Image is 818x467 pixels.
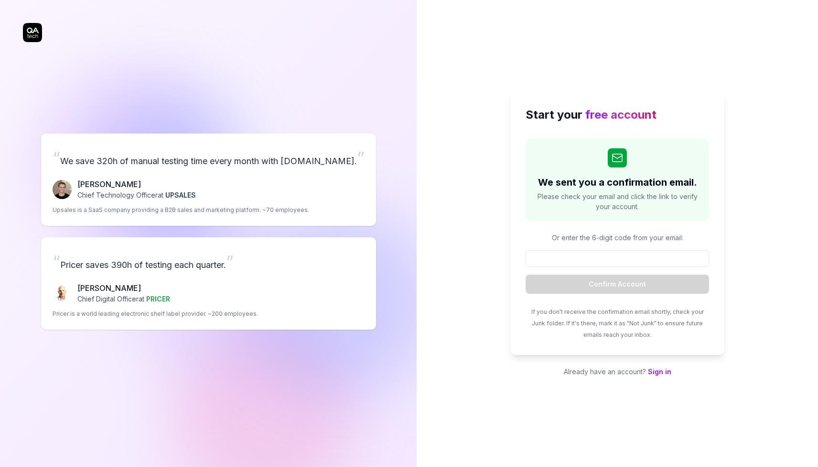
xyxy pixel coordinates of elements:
[53,310,258,318] p: Pricer is a world leading electronic shelf label provider. ~200 employees.
[531,308,704,338] span: If you don't receive the confirmation email shortly, check your Junk folder. If it's there, mark ...
[77,178,196,190] p: [PERSON_NAME]
[526,233,709,243] p: Or enter the 6-digit code from your email:
[510,367,724,377] p: Already have an account?
[648,367,671,376] a: Sign in
[41,237,376,330] a: “Pricer saves 390h of testing each quarter.”Chris Chalkitis[PERSON_NAME]Chief Digital Officerat P...
[77,190,196,200] p: Chief Technology Officer at
[53,251,60,272] span: “
[526,106,709,123] h2: Start your
[526,275,709,294] button: Confirm Account
[41,133,376,226] a: “We save 320h of manual testing time every month with [DOMAIN_NAME].”Fredrik Seidl[PERSON_NAME]Ch...
[146,295,170,303] span: PRICER
[357,147,365,168] span: ”
[226,251,234,272] span: ”
[53,147,60,168] span: “
[538,175,697,189] h2: We sent you a confirmation email.
[535,191,700,211] span: Please check your email and click the link to verify your account.
[53,145,365,171] p: We save 320h of manual testing time every month with [DOMAIN_NAME].
[77,294,170,304] p: Chief Digital Officer at
[77,282,170,294] p: [PERSON_NAME]
[165,191,196,199] span: UPSALES
[53,206,309,214] p: Upsales is a SaaS company providing a B2B sales and marketing platform. ~70 employees.
[53,180,72,199] img: Fredrik Seidl
[53,249,365,275] p: Pricer saves 390h of testing each quarter.
[585,108,657,122] span: free account
[53,284,72,303] img: Chris Chalkitis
